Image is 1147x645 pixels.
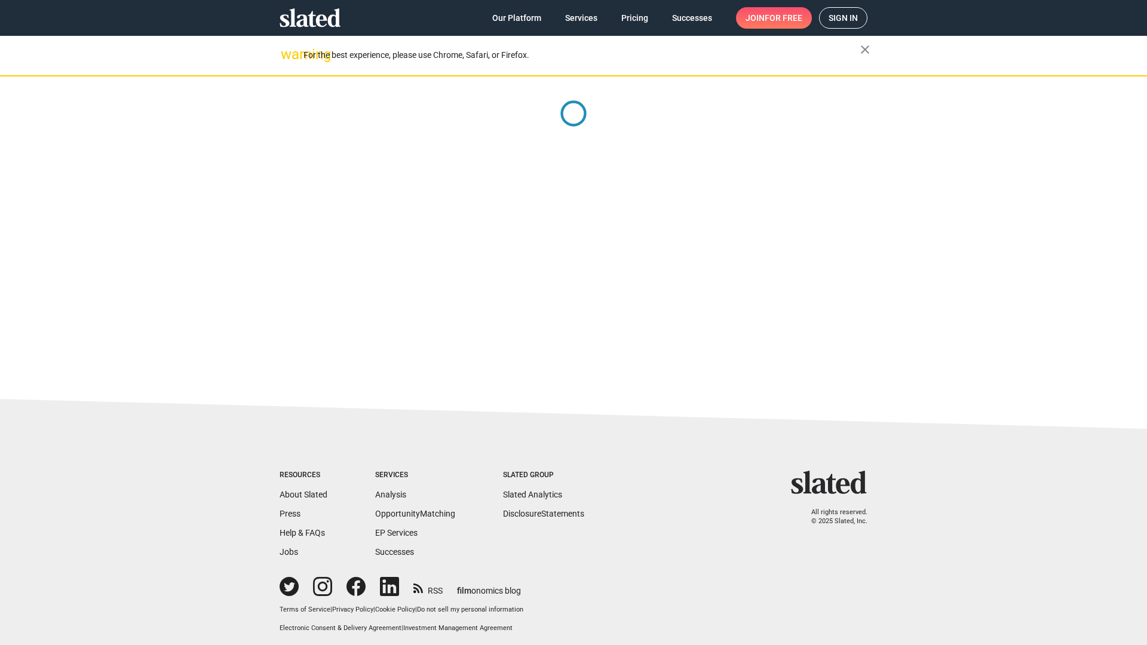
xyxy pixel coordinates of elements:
[332,606,373,613] a: Privacy Policy
[819,7,867,29] a: Sign in
[330,606,332,613] span: |
[375,471,455,480] div: Services
[280,606,330,613] a: Terms of Service
[280,547,298,557] a: Jobs
[503,490,562,499] a: Slated Analytics
[765,7,802,29] span: for free
[401,624,403,632] span: |
[280,509,300,518] a: Press
[483,7,551,29] a: Our Platform
[457,586,471,595] span: film
[457,576,521,597] a: filmonomics blog
[403,624,513,632] a: Investment Management Agreement
[503,471,584,480] div: Slated Group
[621,7,648,29] span: Pricing
[373,606,375,613] span: |
[375,509,455,518] a: OpportunityMatching
[375,547,414,557] a: Successes
[612,7,658,29] a: Pricing
[829,8,858,28] span: Sign in
[375,528,418,537] a: EP Services
[503,509,584,518] a: DisclosureStatements
[415,606,417,613] span: |
[280,624,401,632] a: Electronic Consent & Delivery Agreement
[280,471,327,480] div: Resources
[672,7,712,29] span: Successes
[746,7,802,29] span: Join
[413,578,443,597] a: RSS
[799,508,867,526] p: All rights reserved. © 2025 Slated, Inc.
[663,7,722,29] a: Successes
[280,528,325,537] a: Help & FAQs
[375,606,415,613] a: Cookie Policy
[303,47,860,63] div: For the best experience, please use Chrome, Safari, or Firefox.
[858,42,872,57] mat-icon: close
[492,7,541,29] span: Our Platform
[280,490,327,499] a: About Slated
[556,7,607,29] a: Services
[565,7,597,29] span: Services
[736,7,812,29] a: Joinfor free
[375,490,406,499] a: Analysis
[417,606,523,615] button: Do not sell my personal information
[281,47,295,62] mat-icon: warning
